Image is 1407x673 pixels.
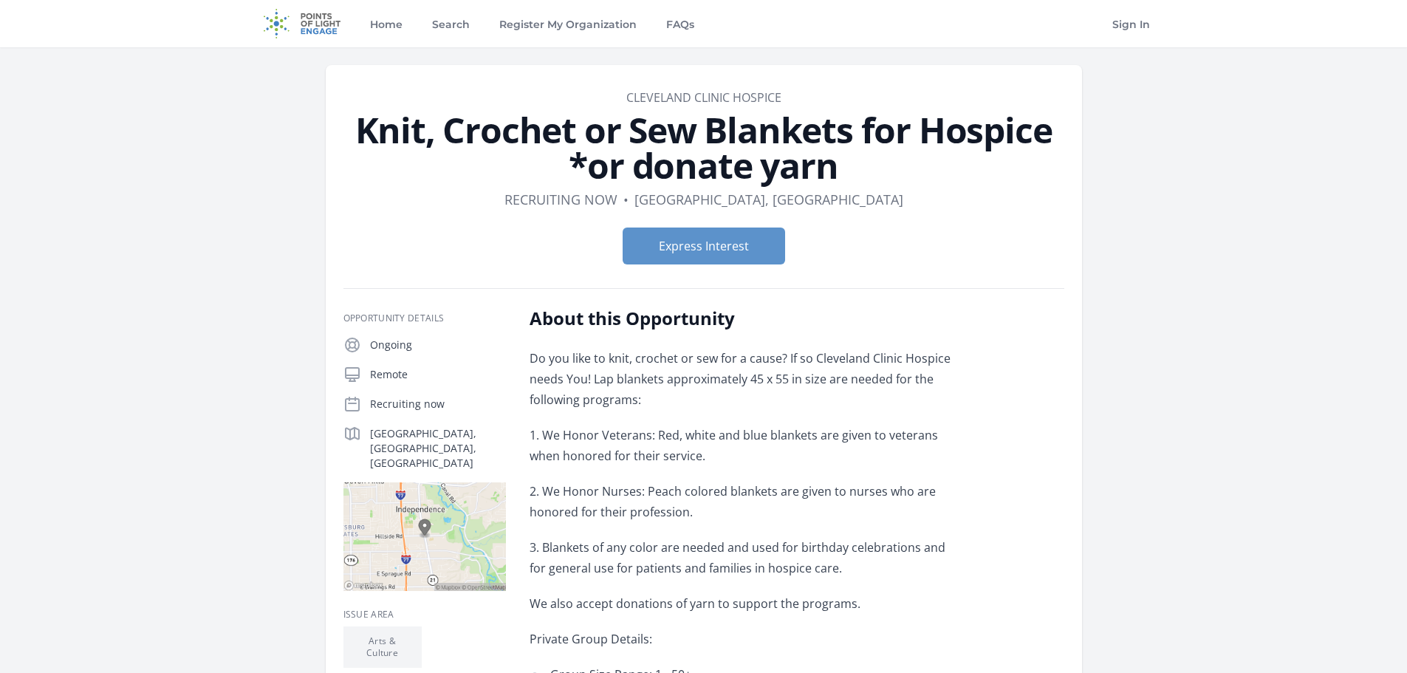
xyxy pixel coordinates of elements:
[530,593,962,614] p: We also accept donations of yarn to support the programs.
[626,89,781,106] a: Cleveland Clinic Hospice
[343,626,422,668] li: Arts & Culture
[370,338,506,352] p: Ongoing
[530,629,962,649] p: Private Group Details:
[343,482,506,591] img: Map
[343,609,506,621] h3: Issue area
[530,425,962,466] p: 1. We Honor Veterans: Red, white and blue blankets are given to veterans when honored for their s...
[634,189,903,210] dd: [GEOGRAPHIC_DATA], [GEOGRAPHIC_DATA]
[623,228,785,264] button: Express Interest
[530,307,962,330] h2: About this Opportunity
[623,189,629,210] div: •
[530,481,962,522] p: 2. We Honor Nurses: Peach colored blankets are given to nurses who are honored for their profession.
[370,367,506,382] p: Remote
[370,397,506,411] p: Recruiting now
[343,312,506,324] h3: Opportunity Details
[530,348,962,410] p: Do you like to knit, crochet or sew for a cause? If so Cleveland Clinic Hospice needs You! Lap bl...
[504,189,617,210] dd: Recruiting now
[370,426,506,471] p: [GEOGRAPHIC_DATA], [GEOGRAPHIC_DATA], [GEOGRAPHIC_DATA]
[530,537,962,578] p: 3. Blankets of any color are needed and used for birthday celebrations and for general use for pa...
[343,112,1064,183] h1: Knit, Crochet or Sew Blankets for Hospice *or donate yarn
